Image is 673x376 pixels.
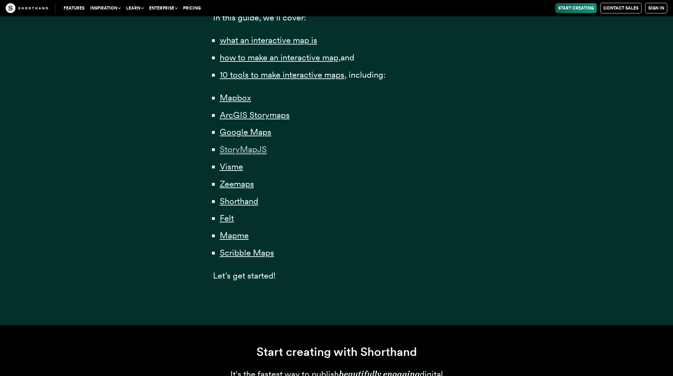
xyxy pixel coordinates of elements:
[256,345,417,359] span: Start creating with Shorthand
[220,127,271,137] a: Google Maps
[6,3,48,13] img: The Craft
[220,196,258,206] a: Shorthand
[220,52,341,62] a: how to make an interactive map,
[220,247,274,258] a: Scribble Maps
[600,3,642,13] a: Contact Sales
[220,230,249,240] a: Mapme
[220,70,344,80] a: 10 tools to make interactive maps
[645,3,667,13] a: Sign in
[220,144,267,155] span: StoryMapJS
[344,70,385,80] span: , including:
[220,110,290,120] a: ArcGIS Storymaps
[213,12,306,23] span: In this guide, we’ll cover:
[146,3,180,13] button: Enterprise
[220,35,317,45] a: what an interactive map is
[180,3,203,13] a: Pricing
[220,213,234,223] a: Felt
[213,270,276,281] span: Let’s get started!
[123,3,146,13] button: Learn
[220,92,251,103] a: Mapbox
[220,161,243,172] a: Visme
[87,3,123,13] button: Inspiration
[341,52,354,62] span: and
[555,3,597,13] a: Start Creating
[220,179,254,189] a: Zeemaps
[61,3,87,13] a: Features
[220,144,267,154] a: StoryMapJS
